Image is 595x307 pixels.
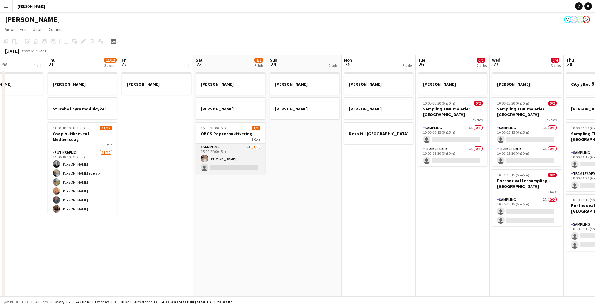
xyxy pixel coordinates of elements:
span: 22 [121,61,127,68]
app-card-role: Sampling2A0/210:30-16:15 (5h45m) [492,196,562,226]
div: 1 Job [182,63,190,68]
span: 28 [565,61,574,68]
span: All jobs [34,300,49,304]
span: Total Budgeted 1 750 396.82 kr [176,300,232,304]
h3: [PERSON_NAME] [270,81,339,87]
h3: [PERSON_NAME] [344,106,413,112]
app-job-card: 10:30-16:15 (5h45m)0/2Fortnox vattensampling i [GEOGRAPHIC_DATA]1 RoleSampling2A0/210:30-16:15 (5... [492,169,562,226]
div: 1 Job [34,63,42,68]
span: 26 [417,61,425,68]
div: CEST [38,48,46,53]
h1: [PERSON_NAME] [5,15,60,24]
span: 11/12 [100,126,112,130]
app-card-role: Team Leader2A0/110:00-16:30 (6h30m) [418,145,487,166]
span: 1/2 [254,58,263,63]
span: Thu [48,57,55,63]
app-user-avatar: Hedda Lagerbielke [583,16,590,23]
span: Budgeted [10,300,28,304]
span: Tue [418,57,425,63]
button: Budgeted [3,299,29,305]
h3: Coop butiksevent - Medlemsdag [48,131,117,142]
app-user-avatar: Stina Dahl [570,16,578,23]
span: 10:00-16:30 (6h30m) [423,101,455,106]
button: [PERSON_NAME] [13,0,50,12]
div: 3 Jobs [403,63,412,68]
span: 23 [195,61,203,68]
span: 11/12 [104,58,117,63]
app-card-role: Sampling5A1/215:00-20:00 (5h)[PERSON_NAME] [196,144,265,174]
app-job-card: [PERSON_NAME] [418,72,487,95]
span: 0/4 [551,58,559,63]
span: 1 Role [103,142,112,147]
app-job-card: [PERSON_NAME] [196,72,265,95]
a: Jobs [31,25,45,33]
span: 27 [491,61,500,68]
app-card-role: Sampling3A0/110:00-16:15 (6h15m) [492,124,562,145]
app-job-card: 10:00-16:30 (6h30m)0/2Sampling TINE mejerier [GEOGRAPHIC_DATA]2 RolesSampling3A0/110:00-16:15 (6h... [492,97,562,166]
span: 0/2 [548,101,557,106]
span: Fri [122,57,127,63]
app-job-card: [PERSON_NAME] [196,97,265,119]
div: 3 Jobs [551,63,561,68]
span: Jobs [33,27,42,32]
app-job-card: 10:00-16:30 (6h30m)0/2Sampling TINE mejerier [GEOGRAPHIC_DATA]2 RolesSampling3A0/110:00-16:15 (6h... [418,97,487,166]
app-job-card: Resa till [GEOGRAPHIC_DATA] [344,122,413,144]
span: Week 34 [20,48,36,53]
h3: [PERSON_NAME] [196,81,265,87]
div: [PERSON_NAME] [270,97,339,119]
div: [PERSON_NAME] [344,72,413,95]
span: 2 Roles [546,118,557,122]
span: 10:00-16:30 (6h30m) [497,101,529,106]
span: 1/2 [252,126,260,130]
div: 3 Jobs [104,63,116,68]
a: Edit [17,25,29,33]
app-job-card: [PERSON_NAME] [270,72,339,95]
span: View [5,27,14,32]
span: 0/2 [477,58,485,63]
h3: Sampling TINE mejerier [GEOGRAPHIC_DATA] [418,106,487,117]
span: Thu [566,57,574,63]
app-job-card: [PERSON_NAME] [122,72,191,95]
span: 21 [47,61,55,68]
span: 15:00-20:00 (5h) [201,126,226,130]
span: 14:00-18:30 (4h30m) [53,126,85,130]
span: Mon [344,57,352,63]
div: 3 Jobs [255,63,264,68]
h3: [PERSON_NAME] [196,106,265,112]
h3: [PERSON_NAME] [492,81,562,87]
h3: [PERSON_NAME] [418,81,487,87]
app-job-card: [PERSON_NAME] [344,97,413,119]
h3: [PERSON_NAME] [48,81,117,87]
app-user-avatar: Emil Hasselberg [564,16,571,23]
app-job-card: [PERSON_NAME] [48,72,117,95]
app-job-card: Sturehof hyra modulcykel [48,97,117,119]
span: 24 [269,61,277,68]
app-job-card: 15:00-20:00 (5h)1/2OBOS Popcornaktivering1 RoleSampling5A1/215:00-20:00 (5h)[PERSON_NAME] [196,122,265,174]
app-job-card: [PERSON_NAME] [492,72,562,95]
h3: [PERSON_NAME] [270,106,339,112]
h3: Sampling TINE mejerier [GEOGRAPHIC_DATA] [492,106,562,117]
div: Salary 1 735 742.82 kr + Expenses 1 090.00 kr + Subsistence 13 564.00 kr = [54,300,232,304]
span: Sat [196,57,203,63]
app-user-avatar: Hedda Lagerbielke [576,16,584,23]
div: [DATE] [5,48,19,54]
h3: Resa till [GEOGRAPHIC_DATA] [344,131,413,136]
app-job-card: 14:00-18:30 (4h30m)11/12Coop butiksevent - Medlemsdag1 RoleButiksdemo11/1214:00-18:30 (4h30m)[PER... [48,122,117,214]
span: Sun [270,57,277,63]
span: Edit [20,27,27,32]
span: 1 Role [251,137,260,141]
span: 10:30-16:15 (5h45m) [497,173,529,177]
h3: [PERSON_NAME] [344,81,413,87]
a: Comms [46,25,65,33]
h3: Sturehof hyra modulcykel [48,106,117,112]
app-card-role: Butiksdemo11/1214:00-18:30 (4h30m)[PERSON_NAME][PERSON_NAME] edefalk[PERSON_NAME][PERSON_NAME][PE... [48,149,117,269]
